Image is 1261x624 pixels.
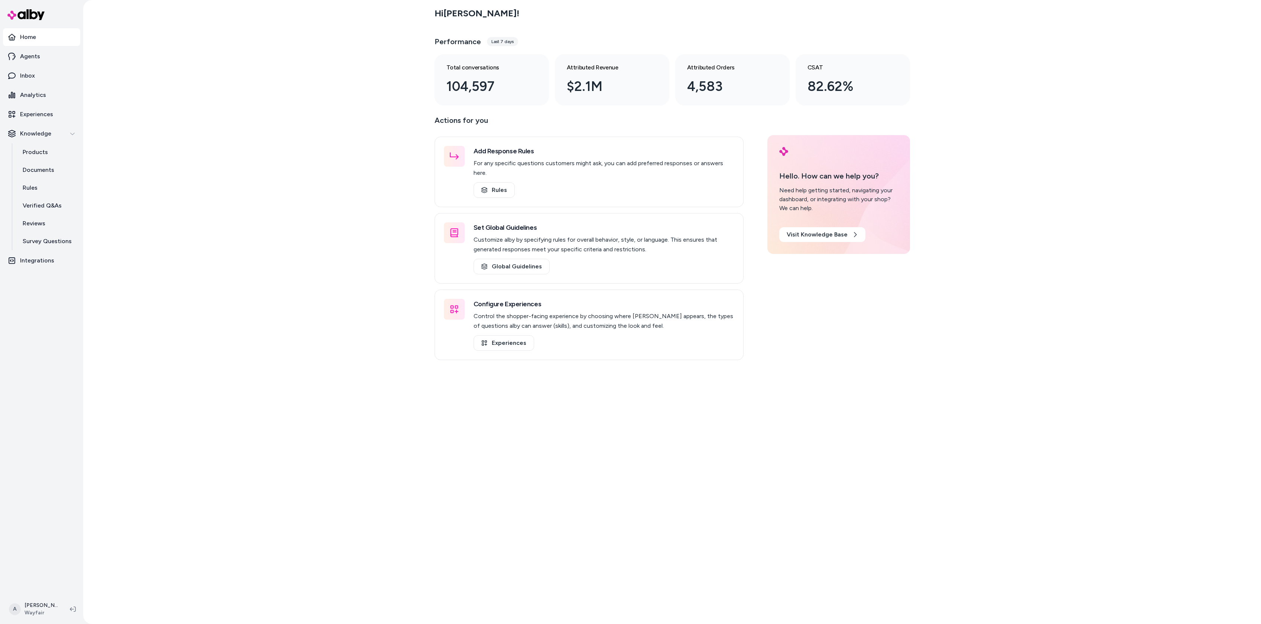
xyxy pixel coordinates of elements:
p: Hello. How can we help you? [779,170,898,182]
p: Inbox [20,71,35,80]
a: Experiences [474,335,534,351]
h3: Performance [435,36,481,47]
a: Rules [474,182,515,198]
a: Visit Knowledge Base [779,227,865,242]
a: Agents [3,48,80,65]
a: Rules [15,179,80,197]
p: [PERSON_NAME] [25,602,58,609]
p: Integrations [20,256,54,265]
button: Knowledge [3,125,80,143]
p: Agents [20,52,40,61]
p: Rules [23,183,38,192]
a: Verified Q&As [15,197,80,215]
div: Last 7 days [487,37,518,46]
a: Products [15,143,80,161]
a: Attributed Orders 4,583 [675,54,790,105]
h3: Total conversations [446,63,525,72]
span: A [9,603,21,615]
p: Home [20,33,36,42]
a: Global Guidelines [474,259,550,274]
p: For any specific questions customers might ask, you can add preferred responses or answers here. [474,159,734,178]
div: Need help getting started, navigating your dashboard, or integrating with your shop? We can help. [779,186,898,213]
div: 104,597 [446,76,525,97]
p: Customize alby by specifying rules for overall behavior, style, or language. This ensures that ge... [474,235,734,254]
p: Products [23,148,48,157]
h3: Configure Experiences [474,299,734,309]
a: Documents [15,161,80,179]
div: 82.62% [807,76,886,97]
a: Home [3,28,80,46]
div: 4,583 [687,76,766,97]
button: A[PERSON_NAME]Wayfair [4,597,64,621]
a: CSAT 82.62% [796,54,910,105]
a: Total conversations 104,597 [435,54,549,105]
a: Inbox [3,67,80,85]
a: Integrations [3,252,80,269]
h3: Add Response Rules [474,146,734,156]
img: alby Logo [7,9,45,20]
p: Verified Q&As [23,201,62,210]
h2: Hi [PERSON_NAME] ! [435,8,519,19]
img: alby Logo [779,147,788,156]
a: Analytics [3,86,80,104]
h3: Attributed Revenue [567,63,646,72]
p: Experiences [20,110,53,119]
p: Reviews [23,219,45,228]
div: $2.1M [567,76,646,97]
p: Control the shopper-facing experience by choosing where [PERSON_NAME] appears, the types of quest... [474,311,734,331]
h3: Set Global Guidelines [474,222,734,233]
a: Attributed Revenue $2.1M [555,54,669,105]
h3: Attributed Orders [687,63,766,72]
a: Experiences [3,105,80,123]
h3: CSAT [807,63,886,72]
a: Survey Questions [15,232,80,250]
p: Analytics [20,91,46,99]
span: Wayfair [25,609,58,617]
p: Documents [23,166,54,174]
p: Actions for you [435,114,744,132]
p: Survey Questions [23,237,72,246]
a: Reviews [15,215,80,232]
p: Knowledge [20,129,51,138]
